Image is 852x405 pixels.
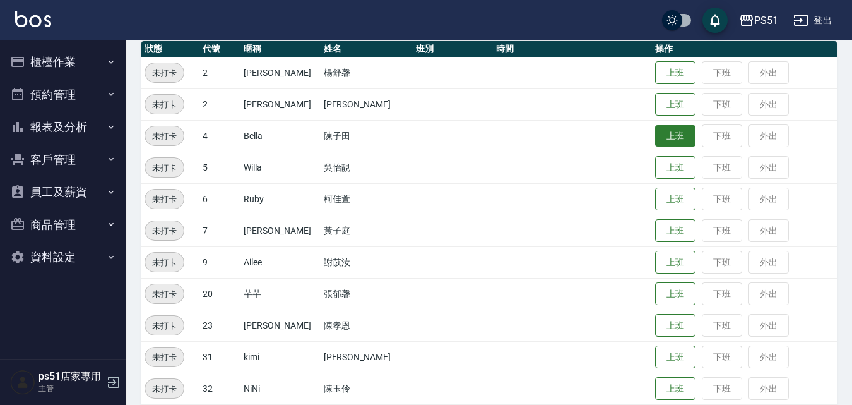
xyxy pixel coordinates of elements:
[199,278,240,310] td: 20
[655,93,695,116] button: 上班
[5,78,121,111] button: 預約管理
[5,176,121,209] button: 員工及薪資
[321,57,413,88] td: 楊舒馨
[145,193,184,206] span: 未打卡
[38,370,103,383] h5: ps51店家專用
[493,41,652,57] th: 時間
[240,183,320,215] td: Ruby
[145,224,184,238] span: 未打卡
[240,215,320,246] td: [PERSON_NAME]
[145,256,184,269] span: 未打卡
[141,41,199,57] th: 狀態
[145,66,184,80] span: 未打卡
[655,282,695,306] button: 上班
[321,373,413,404] td: 陳玉伶
[655,346,695,369] button: 上班
[652,41,837,57] th: 操作
[240,152,320,183] td: Willa
[655,251,695,274] button: 上班
[145,382,184,396] span: 未打卡
[199,120,240,152] td: 4
[321,310,413,341] td: 陳孝恩
[199,215,240,246] td: 7
[321,88,413,120] td: [PERSON_NAME]
[321,183,413,215] td: 柯佳萱
[655,156,695,179] button: 上班
[145,98,184,111] span: 未打卡
[321,278,413,310] td: 張郁馨
[240,88,320,120] td: [PERSON_NAME]
[240,41,320,57] th: 暱稱
[5,143,121,176] button: 客戶管理
[5,209,121,241] button: 商品管理
[240,341,320,373] td: kimi
[655,314,695,337] button: 上班
[413,41,492,57] th: 班別
[655,377,695,401] button: 上班
[145,351,184,364] span: 未打卡
[199,246,240,278] td: 9
[240,373,320,404] td: NiNi
[655,61,695,85] button: 上班
[15,11,51,27] img: Logo
[321,246,413,278] td: 謝苡汝
[240,57,320,88] td: [PERSON_NAME]
[655,125,695,147] button: 上班
[240,310,320,341] td: [PERSON_NAME]
[321,341,413,373] td: [PERSON_NAME]
[321,215,413,246] td: 黃子庭
[655,188,695,211] button: 上班
[199,88,240,120] td: 2
[5,111,121,143] button: 報表及分析
[199,373,240,404] td: 32
[240,278,320,310] td: 芊芊
[5,45,121,78] button: 櫃檯作業
[145,161,184,174] span: 未打卡
[10,370,35,395] img: Person
[240,246,320,278] td: Ailee
[38,383,103,394] p: 主管
[788,9,837,32] button: 登出
[199,152,240,183] td: 5
[199,57,240,88] td: 2
[702,8,728,33] button: save
[145,319,184,332] span: 未打卡
[655,219,695,243] button: 上班
[199,183,240,215] td: 6
[145,130,184,143] span: 未打卡
[145,287,184,301] span: 未打卡
[199,41,240,57] th: 代號
[321,41,413,57] th: 姓名
[199,310,240,341] td: 23
[199,341,240,373] td: 31
[240,120,320,152] td: Bella
[754,13,778,28] div: PS51
[5,241,121,274] button: 資料設定
[321,120,413,152] td: 陳子田
[734,8,783,33] button: PS51
[321,152,413,183] td: 吳怡靚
